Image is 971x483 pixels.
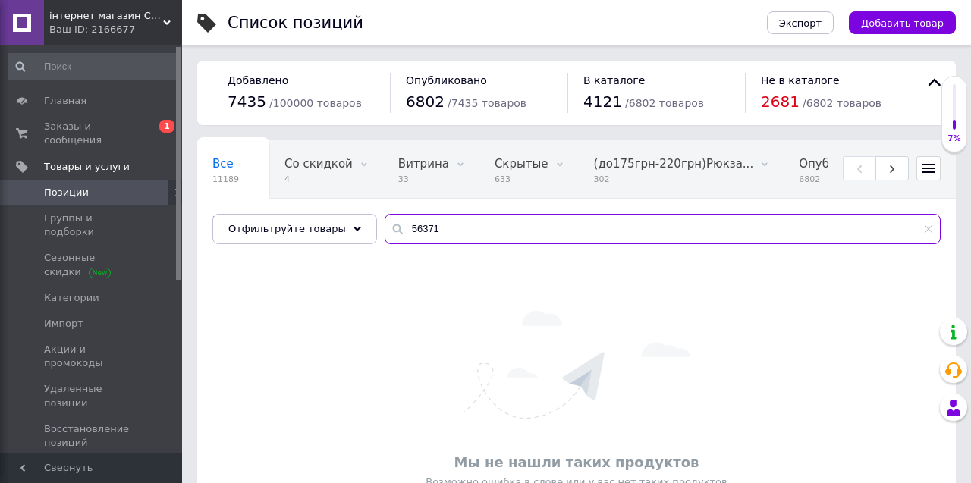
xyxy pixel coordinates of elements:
div: 7% [942,133,966,144]
span: Главная [44,94,86,108]
div: (до175грн-220грн)Рюкзаки Мессенджер новинки моды только опт [579,141,784,199]
span: 6802 [406,93,445,111]
button: Экспорт [767,11,834,34]
span: Все [212,157,234,171]
span: Добавить товар [861,17,944,29]
span: Отфильтруйте товары [228,223,346,234]
span: Восстановление позиций [44,422,140,450]
span: 33 [398,174,449,185]
span: Заказы и сообщения [44,120,140,147]
div: Список позиций [228,15,363,31]
span: Акции и промокоды [44,343,140,370]
span: 4 [284,174,353,185]
span: Экспорт [779,17,822,29]
span: 2681 [761,93,800,111]
span: 11189 [212,174,239,185]
span: Добавлено [228,74,288,86]
span: В каталоге [583,74,645,86]
button: Добавить товар [849,11,956,34]
span: Импорт [44,317,83,331]
input: Поиск по названию позиции, артикулу и поисковым запросам [385,214,941,244]
span: 633 [495,174,548,185]
span: 1 [159,120,174,133]
span: / 7435 товаров [448,97,526,109]
span: Опубликованные [799,157,902,171]
span: Группы и подборки [44,212,140,239]
span: / 6802 товаров [803,97,881,109]
span: Витрина [398,157,449,171]
span: Товары и услуги [44,160,130,174]
span: Городские Рюкзаки ОПТ [212,215,358,228]
span: 302 [594,174,754,185]
input: Поиск [8,53,179,80]
span: Удаленные позиции [44,382,140,409]
div: Мы не нашли таких продуктов [205,453,948,472]
span: інтернет магазин Сумки-мода （sumki-moda.com.ua） [49,9,163,23]
span: Сезонные скидки [44,251,140,278]
span: Скрытые [495,157,548,171]
span: Со скидкой [284,157,353,171]
span: 6802 [799,174,902,185]
span: / 100000 товаров [269,97,362,109]
div: Ваш ID: 2166677 [49,23,182,36]
span: Позиции [44,186,89,199]
span: 4121 [583,93,622,111]
img: Ничего не найдено [464,311,690,419]
span: / 6802 товаров [625,97,704,109]
span: Не в каталоге [761,74,840,86]
span: Опубликовано [406,74,487,86]
span: Категории [44,291,99,305]
span: (до175грн-220грн)Рюкза... [594,157,754,171]
span: 7435 [228,93,266,111]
